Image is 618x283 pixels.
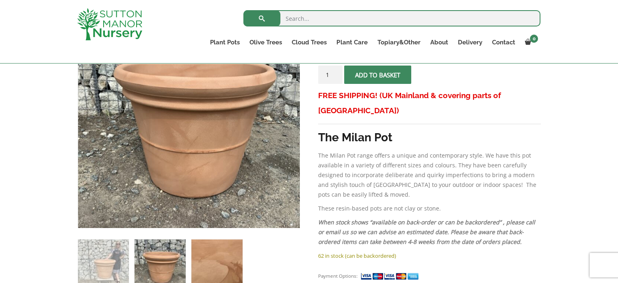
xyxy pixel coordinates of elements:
[318,66,343,84] input: Product quantity
[205,37,245,48] a: Plant Pots
[332,37,372,48] a: Plant Care
[487,37,520,48] a: Contact
[318,251,540,261] p: 62 in stock (can be backordered)
[425,37,453,48] a: About
[453,37,487,48] a: Delivery
[318,204,540,213] p: These resin-based pots are not clay or stone.
[243,10,540,26] input: Search...
[77,8,142,40] img: logo
[372,37,425,48] a: Topiary&Other
[344,66,411,84] button: Add to basket
[245,37,287,48] a: Olive Trees
[318,151,540,200] p: The Milan Pot range offers a unique and contemporary style. We have this pot available in a varie...
[318,131,392,144] strong: The Milan Pot
[360,272,421,281] img: payment supported
[520,37,540,48] a: 0
[530,35,538,43] span: 0
[287,37,332,48] a: Cloud Trees
[318,273,358,279] small: Payment Options:
[318,218,535,246] em: When stock shows “available on back-order or can be backordered” , please call or email us so we ...
[318,88,540,118] h3: FREE SHIPPING! (UK Mainland & covering parts of [GEOGRAPHIC_DATA])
